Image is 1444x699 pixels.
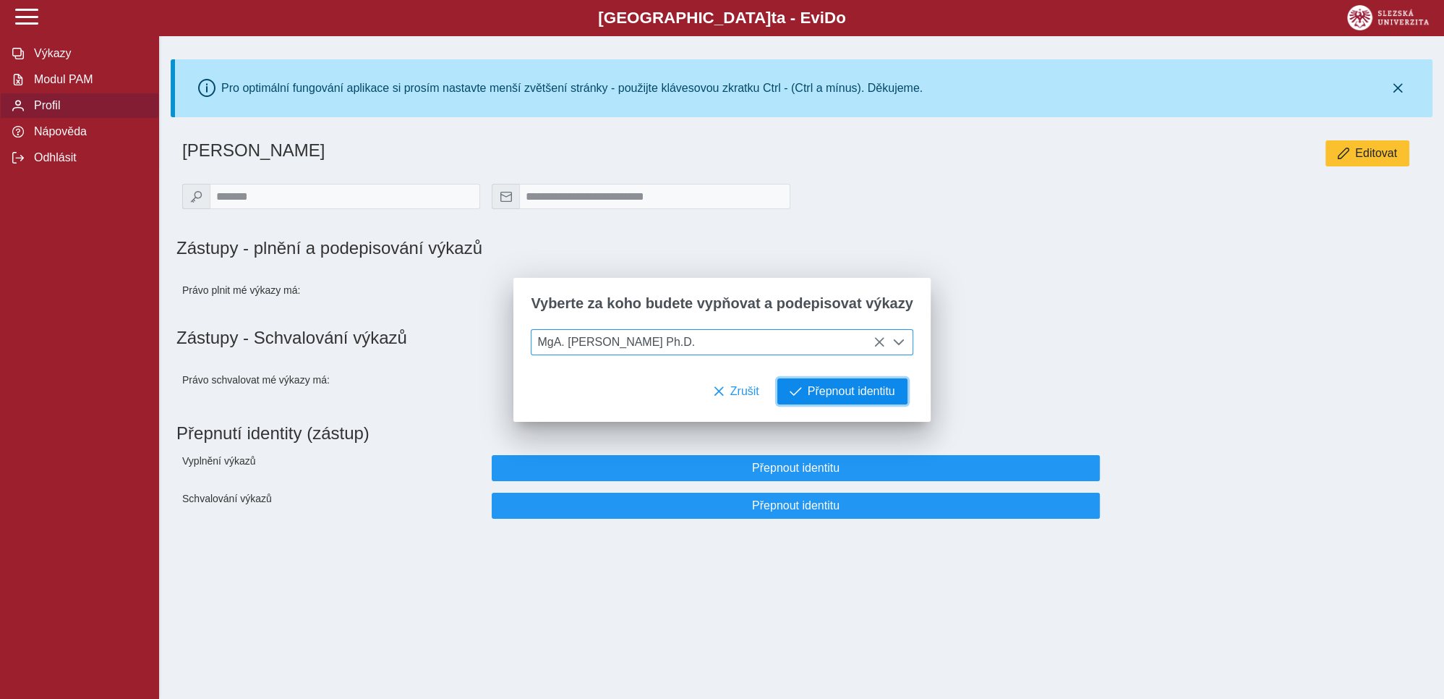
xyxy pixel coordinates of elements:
[30,99,147,112] span: Profil
[176,360,486,400] div: Právo schvalovat mé výkazy má:
[504,462,1088,475] span: Přepnout identitu
[30,151,147,164] span: Odhlásit
[1355,147,1397,160] span: Editovat
[182,140,996,161] h1: [PERSON_NAME]
[730,385,759,398] span: Zrušit
[701,378,772,404] button: Zrušit
[176,270,486,310] div: Právo plnit mé výkazy má:
[824,9,836,27] span: D
[771,9,776,27] span: t
[777,378,907,404] button: Přepnout identitu
[176,328,1427,348] h1: Zástupy - Schvalování výkazů
[492,493,1100,519] button: Přepnout identitu
[504,499,1088,512] span: Přepnout identitu
[30,47,147,60] span: Výkazy
[836,9,846,27] span: o
[808,385,895,398] span: Přepnout identitu
[43,9,1401,27] b: [GEOGRAPHIC_DATA] a - Evi
[1325,140,1409,166] button: Editovat
[492,455,1100,481] button: Přepnout identitu
[176,449,486,487] div: Vyplnění výkazů
[531,295,913,312] span: Vyberte za koho budete vypňovat a podepisovat výkazy
[176,418,1415,449] h1: Přepnutí identity (zástup)
[221,82,923,95] div: Pro optimální fungování aplikace si prosím nastavte menší zvětšení stránky - použijte klávesovou ...
[531,330,885,355] span: MgA. [PERSON_NAME] Ph.D.
[30,125,147,138] span: Nápověda
[176,487,486,525] div: Schvalování výkazů
[176,238,996,258] h1: Zástupy - plnění a podepisování výkazů
[1347,5,1429,30] img: logo_web_su.png
[30,73,147,86] span: Modul PAM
